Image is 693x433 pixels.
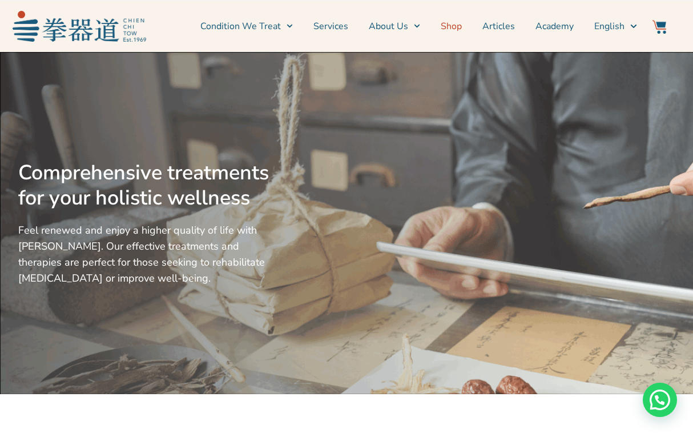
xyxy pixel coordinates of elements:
span: English [594,19,624,33]
nav: Menu [152,12,637,41]
h2: Comprehensive treatments for your holistic wellness [18,161,274,211]
a: About Us [369,12,420,41]
a: English [594,12,636,41]
a: Shop [441,12,462,41]
p: Feel renewed and enjoy a higher quality of life with [PERSON_NAME]. Our effective treatments and ... [18,222,274,286]
a: Services [313,12,348,41]
a: Articles [482,12,515,41]
img: Website Icon-03 [652,20,666,34]
a: Academy [535,12,574,41]
a: Condition We Treat [200,12,293,41]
